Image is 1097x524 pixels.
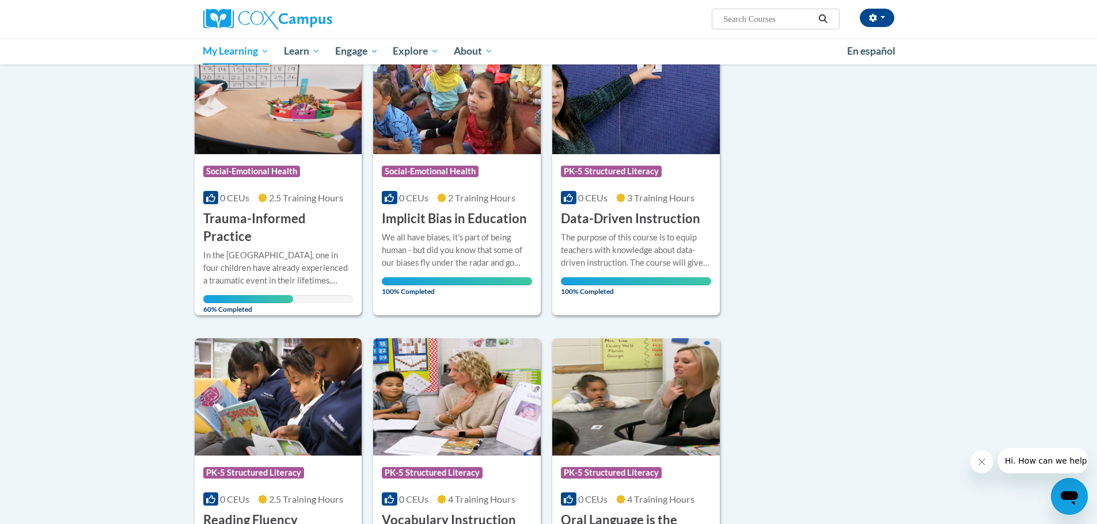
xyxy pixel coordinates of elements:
a: Learn [276,38,328,64]
span: 2 Training Hours [448,192,515,203]
button: Search [814,12,832,26]
span: En español [847,45,895,57]
img: Cox Campus [203,9,332,29]
div: We all have biases, it's part of being human - but did you know that some of our biases fly under... [382,231,532,269]
span: 2.5 Training Hours [269,494,343,504]
iframe: Close message [970,450,993,473]
span: PK-5 Structured Literacy [561,467,662,479]
span: Hi. How can we help? [7,8,93,17]
div: Your progress [382,277,532,285]
button: Account Settings [860,9,894,27]
span: PK-5 Structured Literacy [561,166,662,177]
span: 0 CEUs [578,192,608,203]
img: Course Logo [373,37,541,154]
a: En español [840,39,903,63]
span: 0 CEUs [578,494,608,504]
a: Course LogoPK-5 Structured Literacy0 CEUs3 Training Hours Data-Driven InstructionThe purpose of t... [552,37,720,315]
span: Social-Emotional Health [203,166,300,177]
span: 4 Training Hours [448,494,515,504]
span: 100% Completed [561,277,711,296]
a: Course LogoSocial-Emotional Health0 CEUs2.5 Training Hours Trauma-Informed PracticeIn the [GEOGRA... [195,37,362,315]
span: My Learning [203,44,269,58]
img: Course Logo [552,37,720,154]
a: Explore [385,38,446,64]
a: Course LogoSocial-Emotional Health0 CEUs2 Training Hours Implicit Bias in EducationWe all have bi... [373,37,541,315]
h3: Trauma-Informed Practice [203,210,354,246]
span: 3 Training Hours [627,192,694,203]
span: 100% Completed [382,277,532,296]
span: Engage [335,44,378,58]
span: Learn [284,44,320,58]
a: My Learning [196,38,277,64]
span: 4 Training Hours [627,494,694,504]
span: PK-5 Structured Literacy [382,467,483,479]
iframe: Button to launch messaging window [1051,478,1088,515]
div: In the [GEOGRAPHIC_DATA], one in four children have already experienced a traumatic event in thei... [203,249,354,287]
span: 60% Completed [203,295,294,313]
img: Course Logo [373,338,541,456]
h3: Data-Driven Instruction [561,210,700,228]
span: About [454,44,493,58]
div: Main menu [186,38,912,64]
a: About [446,38,500,64]
span: 0 CEUs [399,192,428,203]
span: 0 CEUs [220,192,249,203]
img: Course Logo [195,37,362,154]
span: 0 CEUs [220,494,249,504]
img: Course Logo [195,338,362,456]
a: Engage [328,38,386,64]
span: Social-Emotional Health [382,166,479,177]
iframe: Message from company [998,448,1088,473]
div: Your progress [203,295,294,303]
input: Search Courses [722,12,814,26]
div: Your progress [561,277,711,285]
span: 0 CEUs [399,494,428,504]
h3: Implicit Bias in Education [382,210,527,228]
img: Course Logo [552,338,720,456]
span: PK-5 Structured Literacy [203,467,304,479]
span: 2.5 Training Hours [269,192,343,203]
span: Explore [393,44,439,58]
a: Cox Campus [203,9,422,29]
div: The purpose of this course is to equip teachers with knowledge about data-driven instruction. The... [561,231,711,269]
